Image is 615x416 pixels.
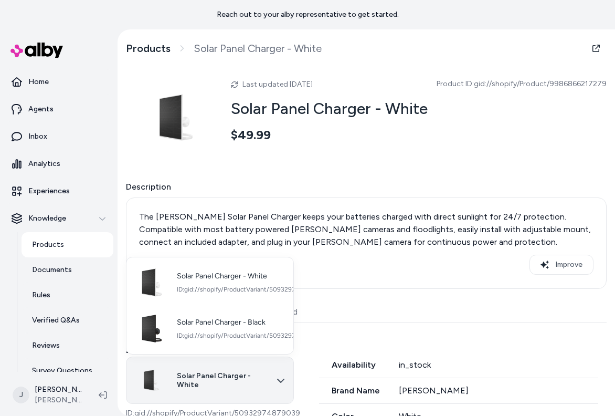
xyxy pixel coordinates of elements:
span: Solar Panel Charger - Black [177,318,319,327]
span: Solar Panel Charger - White [177,272,321,281]
img: solar-panel-hero-w.png [129,262,171,304]
span: ID: gid://shopify/ProductVariant/50932974911807 [177,331,319,340]
img: solar-panel-hero-b.png [129,308,171,350]
span: ID: gid://shopify/ProductVariant/50932974879039 [177,285,321,294]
